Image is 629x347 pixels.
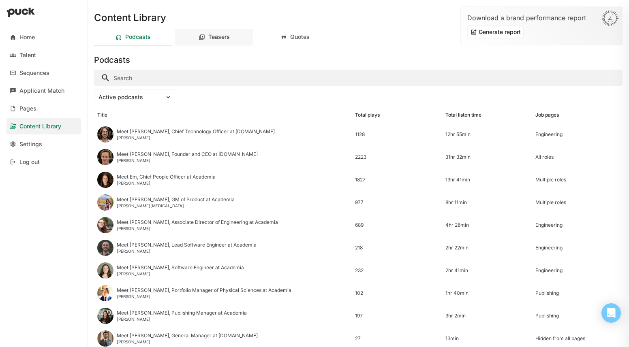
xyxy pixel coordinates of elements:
[117,310,247,316] div: Meet [PERSON_NAME], Publishing Manager at Academia
[445,177,529,183] div: 13hr 41min
[535,336,619,341] div: Hidden from all pages
[19,52,36,59] div: Talent
[535,154,619,160] div: All roles
[355,222,439,228] div: 689
[355,112,380,118] div: Total plays
[19,70,49,77] div: Sequences
[19,141,42,148] div: Settings
[117,203,235,208] div: [PERSON_NAME][MEDICAL_DATA]
[601,303,621,323] div: Open Intercom Messenger
[19,87,64,94] div: Applicant Match
[355,245,439,251] div: 218
[355,177,439,183] div: 1827
[535,268,619,273] div: Engineering
[467,26,524,38] button: Generate report
[117,174,216,180] div: Meet Em, Chief People Officer at Academia
[208,34,230,40] div: Teasers
[117,151,258,157] div: Meet [PERSON_NAME], Founder and CEO at [DOMAIN_NAME]
[535,245,619,251] div: Engineering
[117,333,258,338] div: Meet [PERSON_NAME], General Manager at [DOMAIN_NAME]
[445,290,529,296] div: 1hr 40min
[117,317,247,321] div: [PERSON_NAME]
[117,181,216,185] div: [PERSON_NAME]
[6,65,81,81] a: Sequences
[355,268,439,273] div: 232
[6,83,81,99] a: Applicant Match
[117,265,244,270] div: Meet [PERSON_NAME], Software Engineer at Academia
[535,112,559,118] div: Job pages
[94,13,166,23] h1: Content Library
[19,34,35,41] div: Home
[6,47,81,63] a: Talent
[355,200,439,205] div: 977
[117,294,291,299] div: [PERSON_NAME]
[6,118,81,134] a: Content Library
[445,200,529,205] div: 8hr 11min
[117,219,278,225] div: Meet [PERSON_NAME], Associate Director of Engineering at Academia
[445,336,529,341] div: 13min
[467,13,616,22] div: Download a brand performance report
[19,123,61,130] div: Content Library
[445,245,529,251] div: 2hr 22min
[97,112,107,118] div: Title
[445,154,529,160] div: 31hr 32min
[445,268,529,273] div: 2hr 41min
[355,290,439,296] div: 102
[445,313,529,319] div: 3hr 2min
[355,132,439,137] div: 1128
[6,29,81,45] a: Home
[535,290,619,296] div: Publishing
[94,70,623,86] input: Search
[117,135,275,140] div: [PERSON_NAME]
[117,287,291,293] div: Meet [PERSON_NAME], Portfolio Manager of Physical Sciences at Academia
[117,271,244,276] div: [PERSON_NAME]
[355,336,439,341] div: 27
[94,55,130,65] h3: Podcasts
[602,10,619,26] img: Sun-D3Rjj4Si.svg
[117,129,275,134] div: Meet [PERSON_NAME], Chief Technology Officer at [DOMAIN_NAME]
[19,105,36,112] div: Pages
[6,136,81,152] a: Settings
[535,222,619,228] div: Engineering
[117,249,257,253] div: [PERSON_NAME]
[117,226,278,231] div: [PERSON_NAME]
[535,177,619,183] div: Multiple roles
[355,154,439,160] div: 2223
[117,197,235,202] div: Meet [PERSON_NAME], GM of Product at Academia
[6,100,81,117] a: Pages
[117,158,258,163] div: [PERSON_NAME]
[445,222,529,228] div: 4hr 28min
[445,112,481,118] div: Total listen time
[445,132,529,137] div: 12hr 55min
[117,242,257,248] div: Meet [PERSON_NAME], Lead Software Engineer at Academia
[535,200,619,205] div: Multiple roles
[535,132,619,137] div: Engineering
[355,313,439,319] div: 197
[535,313,619,319] div: Publishing
[125,34,151,40] div: Podcasts
[19,159,40,166] div: Log out
[290,34,310,40] div: Quotes
[117,339,258,344] div: [PERSON_NAME]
